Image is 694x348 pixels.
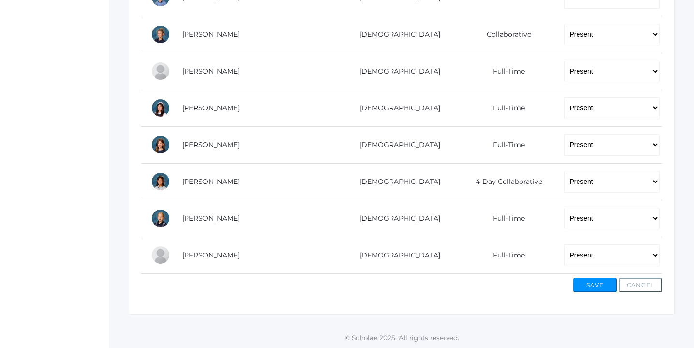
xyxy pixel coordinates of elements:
[338,90,455,126] td: [DEMOGRAPHIC_DATA]
[455,237,555,273] td: Full-Time
[151,25,170,44] div: Idella Long
[338,237,455,273] td: [DEMOGRAPHIC_DATA]
[455,126,555,163] td: Full-Time
[109,333,694,343] p: © Scholae 2025. All rights reserved.
[151,98,170,118] div: Penelope Mesick
[573,278,617,292] button: Save
[455,53,555,90] td: Full-Time
[338,200,455,237] td: [DEMOGRAPHIC_DATA]
[455,163,555,200] td: 4-Day Collaborative
[338,126,455,163] td: [DEMOGRAPHIC_DATA]
[182,251,240,259] a: [PERSON_NAME]
[182,140,240,149] a: [PERSON_NAME]
[182,214,240,223] a: [PERSON_NAME]
[151,245,170,265] div: Joel Smith
[182,104,240,112] a: [PERSON_NAME]
[338,53,455,90] td: [DEMOGRAPHIC_DATA]
[338,163,455,200] td: [DEMOGRAPHIC_DATA]
[619,278,662,292] button: Cancel
[151,135,170,154] div: Hensley Pedersen
[182,30,240,39] a: [PERSON_NAME]
[151,209,170,228] div: Olivia Sigwing
[455,16,555,53] td: Collaborative
[182,177,240,186] a: [PERSON_NAME]
[455,90,555,126] td: Full-Time
[151,172,170,191] div: Leahmarie Rillo
[455,200,555,237] td: Full-Time
[338,16,455,53] td: [DEMOGRAPHIC_DATA]
[151,61,170,81] div: Francisco Lopez
[182,67,240,76] a: [PERSON_NAME]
